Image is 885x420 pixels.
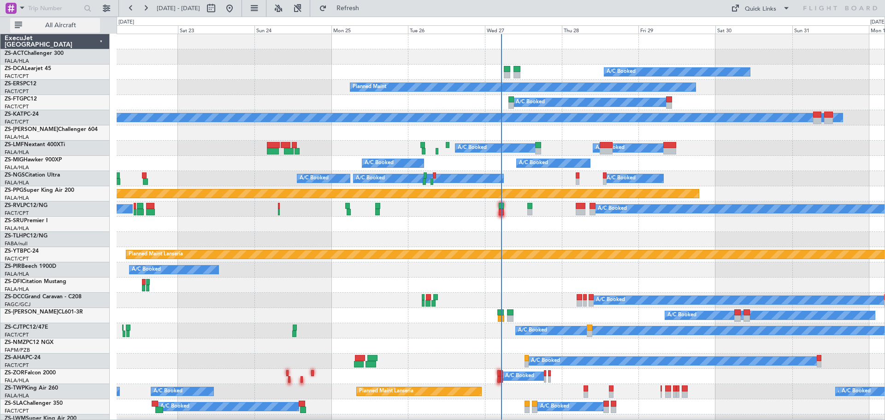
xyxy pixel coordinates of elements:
[132,263,161,277] div: A/C Booked
[5,188,24,193] span: ZS-PPG
[5,279,22,284] span: ZS-DFI
[5,218,24,224] span: ZS-SRU
[5,331,29,338] a: FACT/CPT
[607,172,636,185] div: A/C Booked
[5,73,29,80] a: FACT/CPT
[745,5,776,14] div: Quick Links
[5,203,23,208] span: ZS-RVL
[5,340,53,345] a: ZS-NMZPC12 NGX
[160,400,189,414] div: A/C Booked
[5,355,41,361] a: ZS-AHAPC-24
[5,81,23,87] span: ZS-ERS
[5,392,29,399] a: FALA/HLA
[5,248,39,254] a: ZS-YTBPC-24
[5,66,25,71] span: ZS-DCA
[5,340,26,345] span: ZS-NMZ
[5,225,29,232] a: FALA/HLA
[356,172,385,185] div: A/C Booked
[315,1,370,16] button: Refresh
[153,385,183,398] div: A/C Booked
[5,233,47,239] a: ZS-TLHPC12/NG
[5,370,24,376] span: ZS-ZOR
[5,188,74,193] a: ZS-PPGSuper King Air 200
[5,255,29,262] a: FACT/CPT
[5,112,39,117] a: ZS-KATPC-24
[5,271,29,278] a: FALA/HLA
[329,5,367,12] span: Refresh
[838,385,867,398] div: A/C Booked
[5,157,62,163] a: ZS-MIGHawker 900XP
[5,203,47,208] a: ZS-RVLPC12/NG
[5,149,29,156] a: FALA/HLA
[5,118,29,125] a: FACT/CPT
[5,408,29,414] a: FACT/CPT
[598,202,627,216] div: A/C Booked
[5,179,29,186] a: FALA/HLA
[359,385,413,398] div: Planned Maint Lanseria
[5,134,29,141] a: FALA/HLA
[5,210,29,217] a: FACT/CPT
[5,233,23,239] span: ZS-TLH
[5,347,30,354] a: FAPM/PZB
[5,127,58,132] span: ZS-[PERSON_NAME]
[331,25,408,34] div: Mon 25
[5,127,98,132] a: ZS-[PERSON_NAME]Challenger 604
[505,369,534,383] div: A/C Booked
[365,156,394,170] div: A/C Booked
[726,1,795,16] button: Quick Links
[5,164,29,171] a: FALA/HLA
[129,248,183,261] div: Planned Maint Lanseria
[5,58,29,65] a: FALA/HLA
[667,308,696,322] div: A/C Booked
[5,172,60,178] a: ZS-NGSCitation Ultra
[5,401,63,406] a: ZS-SLAChallenger 350
[5,218,47,224] a: ZS-SRUPremier I
[353,80,386,94] div: Planned Maint
[5,96,37,102] a: ZS-FTGPC12
[5,385,58,391] a: ZS-TWPKing Air 260
[101,25,178,34] div: Fri 22
[516,95,545,109] div: A/C Booked
[607,65,636,79] div: A/C Booked
[5,142,24,148] span: ZS-LMF
[5,157,24,163] span: ZS-MIG
[715,25,792,34] div: Sat 30
[531,354,560,368] div: A/C Booked
[5,401,23,406] span: ZS-SLA
[5,264,21,269] span: ZS-PIR
[5,279,66,284] a: ZS-DFICitation Mustang
[638,25,715,34] div: Fri 29
[118,18,134,26] div: [DATE]
[5,385,25,391] span: ZS-TWP
[157,4,200,12] span: [DATE] - [DATE]
[458,141,487,155] div: A/C Booked
[5,81,36,87] a: ZS-ERSPC12
[5,286,29,293] a: FALA/HLA
[5,362,29,369] a: FACT/CPT
[5,96,24,102] span: ZS-FTG
[5,264,56,269] a: ZS-PIRBeech 1900D
[5,355,25,361] span: ZS-AHA
[5,51,24,56] span: ZS-ACT
[24,22,97,29] span: All Aircraft
[5,294,82,300] a: ZS-DCCGrand Caravan - C208
[5,325,23,330] span: ZS-CJT
[5,294,24,300] span: ZS-DCC
[5,309,58,315] span: ZS-[PERSON_NAME]
[5,88,29,95] a: FACT/CPT
[408,25,485,34] div: Tue 26
[5,112,24,117] span: ZS-KAT
[10,18,100,33] button: All Aircraft
[178,25,255,34] div: Sat 23
[5,51,64,56] a: ZS-ACTChallenger 300
[596,141,625,155] div: A/C Booked
[5,142,65,148] a: ZS-LMFNextant 400XTi
[5,370,56,376] a: ZS-ZORFalcon 2000
[596,293,625,307] div: A/C Booked
[28,1,81,15] input: Trip Number
[5,195,29,201] a: FALA/HLA
[5,325,48,330] a: ZS-CJTPC12/47E
[519,156,548,170] div: A/C Booked
[5,309,83,315] a: ZS-[PERSON_NAME]CL601-3R
[5,66,51,71] a: ZS-DCALearjet 45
